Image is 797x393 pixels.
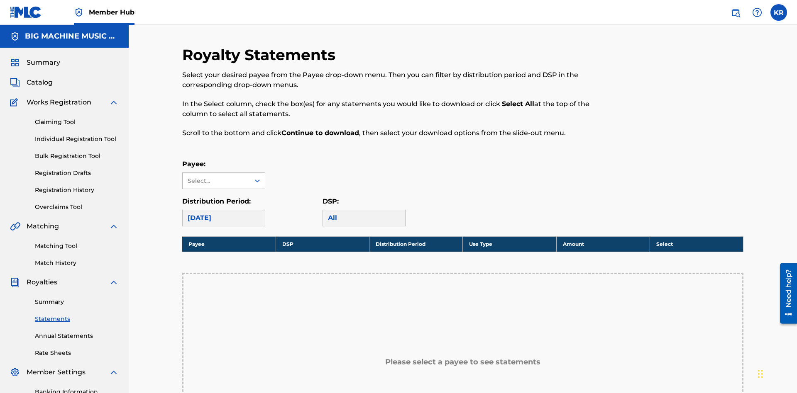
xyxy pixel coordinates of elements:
[35,315,119,323] a: Statements
[752,7,762,17] img: help
[35,186,119,194] a: Registration History
[27,78,53,87] span: Catalog
[755,353,797,393] iframe: Chat Widget
[10,78,20,87] img: Catalog
[774,260,797,328] iframe: Resource Center
[182,70,614,90] p: Select your desired payee from the Payee drop-down menu. Then you can filter by distribution peri...
[35,242,119,250] a: Matching Tool
[650,236,743,252] th: Select
[25,32,119,41] h5: BIG MACHINE MUSIC LLC
[27,277,57,287] span: Royalties
[727,4,744,21] a: Public Search
[182,236,276,252] th: Payee
[35,169,119,177] a: Registration Drafts
[35,118,119,126] a: Claiming Tool
[182,128,614,138] p: Scroll to the bottom and click , then select your download options from the slide-out menu.
[10,78,53,87] a: CatalogCatalog
[463,236,556,252] th: Use Type
[35,259,119,267] a: Match History
[182,160,205,168] label: Payee:
[10,6,42,18] img: MLC Logo
[276,236,369,252] th: DSP
[758,361,763,386] div: Drag
[749,4,765,21] div: Help
[10,58,20,68] img: Summary
[182,46,340,64] h2: Royalty Statements
[27,221,59,231] span: Matching
[770,4,787,21] div: User Menu
[109,221,119,231] img: expand
[35,135,119,143] a: Individual Registration Tool
[502,100,534,108] strong: Select All
[89,7,134,17] span: Member Hub
[35,298,119,306] a: Summary
[323,197,339,205] label: DSP:
[731,7,741,17] img: search
[10,367,20,377] img: Member Settings
[35,152,119,160] a: Bulk Registration Tool
[27,97,91,107] span: Works Registration
[27,58,60,68] span: Summary
[182,99,614,119] p: In the Select column, check the box(es) for any statements you would like to download or click at...
[109,97,119,107] img: expand
[281,129,359,137] strong: Continue to download
[10,97,21,107] img: Works Registration
[10,32,20,41] img: Accounts
[385,357,540,367] h5: Please select a payee to see statements
[556,236,650,252] th: Amount
[35,203,119,211] a: Overclaims Tool
[10,221,20,231] img: Matching
[10,277,20,287] img: Royalties
[27,367,86,377] span: Member Settings
[10,58,60,68] a: SummarySummary
[35,349,119,357] a: Rate Sheets
[182,197,251,205] label: Distribution Period:
[109,277,119,287] img: expand
[188,177,244,185] div: Select...
[109,367,119,377] img: expand
[74,7,84,17] img: Top Rightsholder
[369,236,463,252] th: Distribution Period
[35,332,119,340] a: Annual Statements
